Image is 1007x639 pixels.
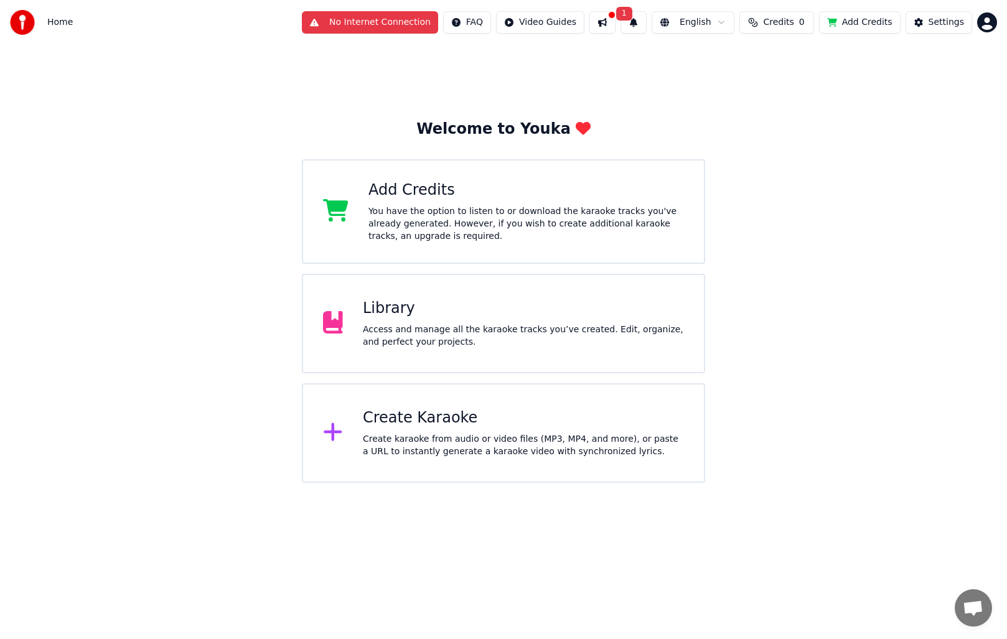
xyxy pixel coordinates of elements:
[363,324,684,348] div: Access and manage all the karaoke tracks you’ve created. Edit, organize, and perfect your projects.
[906,11,972,34] button: Settings
[363,408,684,428] div: Create Karaoke
[363,433,684,458] div: Create karaoke from audio or video files (MP3, MP4, and more), or paste a URL to instantly genera...
[763,16,794,29] span: Credits
[616,7,632,21] span: 1
[416,119,591,139] div: Welcome to Youka
[47,16,73,29] span: Home
[47,16,73,29] nav: breadcrumb
[819,11,901,34] button: Add Credits
[443,11,491,34] button: FAQ
[496,11,584,34] button: Video Guides
[799,16,805,29] span: 0
[302,11,438,34] button: No Internet Connection
[621,11,647,34] button: 1
[10,10,35,35] img: youka
[368,205,684,243] div: You have the option to listen to or download the karaoke tracks you've already generated. However...
[739,11,814,34] button: Credits0
[955,589,992,627] div: Open chat
[363,299,684,319] div: Library
[929,16,964,29] div: Settings
[368,180,684,200] div: Add Credits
